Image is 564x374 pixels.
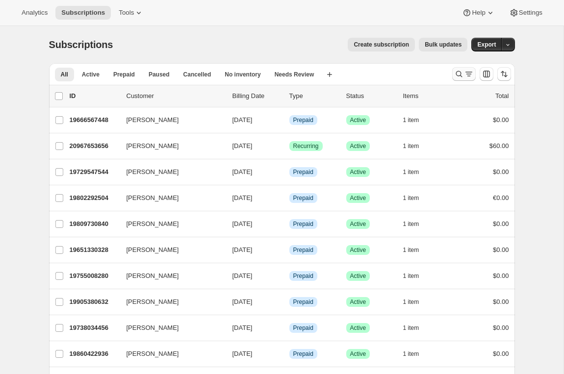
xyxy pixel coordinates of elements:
[293,168,313,176] span: Prepaid
[403,91,452,101] div: Items
[350,116,366,124] span: Active
[497,67,511,81] button: Sort the results
[121,216,219,232] button: [PERSON_NAME]
[55,6,111,20] button: Subscriptions
[232,246,253,253] span: [DATE]
[232,324,253,331] span: [DATE]
[403,191,430,205] button: 1 item
[127,141,179,151] span: [PERSON_NAME]
[49,39,113,50] span: Subscriptions
[403,217,430,231] button: 1 item
[70,191,509,205] div: 19802292504[PERSON_NAME][DATE]InfoPrepaidSuccessActive1 item€0.00
[350,350,366,358] span: Active
[403,295,430,309] button: 1 item
[322,68,337,81] button: Create new view
[480,67,493,81] button: Customize table column order and visibility
[70,243,509,257] div: 19651330328[PERSON_NAME][DATE]InfoPrepaidSuccessActive1 item$0.00
[119,9,134,17] span: Tools
[127,245,179,255] span: [PERSON_NAME]
[403,194,419,202] span: 1 item
[293,272,313,280] span: Prepaid
[121,242,219,258] button: [PERSON_NAME]
[403,165,430,179] button: 1 item
[232,220,253,227] span: [DATE]
[293,350,313,358] span: Prepaid
[183,71,211,78] span: Cancelled
[113,71,135,78] span: Prepaid
[425,41,461,49] span: Bulk updates
[472,9,485,17] span: Help
[127,323,179,333] span: [PERSON_NAME]
[70,323,119,333] p: 19738034456
[121,268,219,284] button: [PERSON_NAME]
[127,167,179,177] span: [PERSON_NAME]
[495,91,509,101] p: Total
[403,272,419,280] span: 1 item
[127,349,179,359] span: [PERSON_NAME]
[350,168,366,176] span: Active
[403,347,430,361] button: 1 item
[70,269,509,283] div: 19755008280[PERSON_NAME][DATE]InfoPrepaidSuccessActive1 item$0.00
[70,193,119,203] p: 19802292504
[22,9,48,17] span: Analytics
[350,298,366,306] span: Active
[489,142,509,150] span: $60.00
[70,165,509,179] div: 19729547544[PERSON_NAME][DATE]InfoPrepaidSuccessActive1 item$0.00
[113,6,150,20] button: Tools
[403,321,430,335] button: 1 item
[293,246,313,254] span: Prepaid
[293,324,313,332] span: Prepaid
[350,194,366,202] span: Active
[61,71,68,78] span: All
[121,112,219,128] button: [PERSON_NAME]
[70,295,509,309] div: 19905380632[PERSON_NAME][DATE]InfoPrepaidSuccessActive1 item$0.00
[350,142,366,150] span: Active
[503,6,548,20] button: Settings
[70,219,119,229] p: 19809730840
[225,71,260,78] span: No inventory
[70,217,509,231] div: 19809730840[PERSON_NAME][DATE]InfoPrepaidSuccessActive1 item$0.00
[232,298,253,305] span: [DATE]
[121,346,219,362] button: [PERSON_NAME]
[493,324,509,331] span: $0.00
[70,91,119,101] p: ID
[289,91,338,101] div: Type
[70,167,119,177] p: 19729547544
[403,220,419,228] span: 1 item
[403,113,430,127] button: 1 item
[70,91,509,101] div: IDCustomerBilling DateTypeStatusItemsTotal
[232,116,253,124] span: [DATE]
[293,194,313,202] span: Prepaid
[121,190,219,206] button: [PERSON_NAME]
[232,272,253,279] span: [DATE]
[493,272,509,279] span: $0.00
[127,91,225,101] p: Customer
[403,298,419,306] span: 1 item
[350,324,366,332] span: Active
[232,194,253,201] span: [DATE]
[403,116,419,124] span: 1 item
[70,321,509,335] div: 19738034456[PERSON_NAME][DATE]InfoPrepaidSuccessActive1 item$0.00
[149,71,170,78] span: Paused
[456,6,501,20] button: Help
[493,246,509,253] span: $0.00
[121,320,219,336] button: [PERSON_NAME]
[127,297,179,307] span: [PERSON_NAME]
[419,38,467,51] button: Bulk updates
[232,91,282,101] p: Billing Date
[127,193,179,203] span: [PERSON_NAME]
[293,142,319,150] span: Recurring
[70,139,509,153] div: 20967653656[PERSON_NAME][DATE]SuccessRecurringSuccessActive1 item$60.00
[70,347,509,361] div: 19860422936[PERSON_NAME][DATE]InfoPrepaidSuccessActive1 item$0.00
[293,298,313,306] span: Prepaid
[70,271,119,281] p: 19755008280
[293,220,313,228] span: Prepaid
[127,271,179,281] span: [PERSON_NAME]
[70,141,119,151] p: 20967653656
[348,38,415,51] button: Create subscription
[232,350,253,357] span: [DATE]
[403,246,419,254] span: 1 item
[493,220,509,227] span: $0.00
[403,269,430,283] button: 1 item
[493,298,509,305] span: $0.00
